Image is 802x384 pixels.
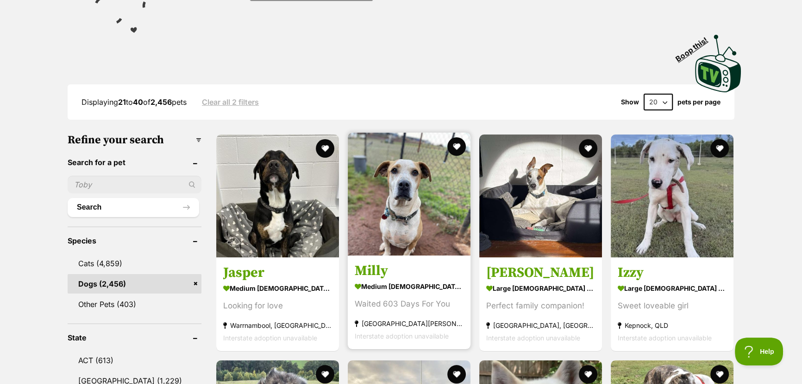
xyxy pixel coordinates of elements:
header: State [68,333,201,342]
span: Show [621,98,639,106]
a: Clear all 2 filters [202,98,259,106]
a: Cats (4,859) [68,254,201,273]
button: favourite [579,139,597,158]
div: Sweet loveable girl [618,300,727,313]
span: Interstate adoption unavailable [223,334,317,342]
span: Displaying to of pets [81,97,187,107]
h3: Milly [355,262,464,280]
div: Perfect family companion! [486,300,595,313]
iframe: Help Scout Beacon - Open [735,338,783,365]
img: Milly - Australian Cattle Dog x Mastiff Dog [348,133,470,256]
strong: Kepnock, QLD [618,320,727,332]
img: PetRescue TV logo [695,35,741,92]
strong: large [DEMOGRAPHIC_DATA] Dog [618,282,727,295]
strong: Warrnambool, [GEOGRAPHIC_DATA] [223,320,332,332]
strong: [GEOGRAPHIC_DATA][PERSON_NAME][GEOGRAPHIC_DATA] [355,318,464,330]
a: Other Pets (403) [68,294,201,314]
div: Looking for love [223,300,332,313]
header: Search for a pet [68,158,201,166]
span: Boop this! [674,30,717,63]
strong: [GEOGRAPHIC_DATA], [GEOGRAPHIC_DATA] [486,320,595,332]
h3: Jasper [223,264,332,282]
span: Interstate adoption unavailable [355,333,449,340]
button: favourite [316,365,334,384]
a: [PERSON_NAME] large [DEMOGRAPHIC_DATA] Dog Perfect family companion! [GEOGRAPHIC_DATA], [GEOGRAPH... [479,257,602,352]
button: Search [68,198,199,217]
a: Izzy large [DEMOGRAPHIC_DATA] Dog Sweet loveable girl Kepnock, QLD Interstate adoption unavailable [611,257,733,352]
button: favourite [710,139,729,158]
img: Jasper - Staffordshire Bull Terrier Dog [216,134,339,257]
strong: medium [DEMOGRAPHIC_DATA] Dog [223,282,332,295]
strong: 2,456 [150,97,172,107]
button: favourite [710,365,729,384]
img: Frankie - Mixed breed Dog [479,134,602,257]
span: Interstate adoption unavailable [618,334,712,342]
strong: 21 [118,97,126,107]
h3: Izzy [618,264,727,282]
button: favourite [447,137,466,156]
a: Dogs (2,456) [68,274,201,294]
a: Milly medium [DEMOGRAPHIC_DATA] Dog Waited 603 Days For You [GEOGRAPHIC_DATA][PERSON_NAME][GEOGRA... [348,256,470,350]
h3: Refine your search [68,134,201,147]
h3: [PERSON_NAME] [486,264,595,282]
button: favourite [579,365,597,384]
strong: 40 [133,97,143,107]
button: favourite [316,139,334,158]
img: Izzy - Bull Arab Dog [611,134,733,257]
a: Boop this! [695,26,741,94]
a: ACT (613) [68,351,201,370]
input: Toby [68,176,201,193]
button: favourite [447,365,466,384]
header: Species [68,237,201,245]
div: Waited 603 Days For You [355,298,464,311]
label: pets per page [677,98,721,106]
strong: medium [DEMOGRAPHIC_DATA] Dog [355,280,464,294]
span: Interstate adoption unavailable [486,334,580,342]
strong: large [DEMOGRAPHIC_DATA] Dog [486,282,595,295]
a: Jasper medium [DEMOGRAPHIC_DATA] Dog Looking for love Warrnambool, [GEOGRAPHIC_DATA] Interstate a... [216,257,339,352]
